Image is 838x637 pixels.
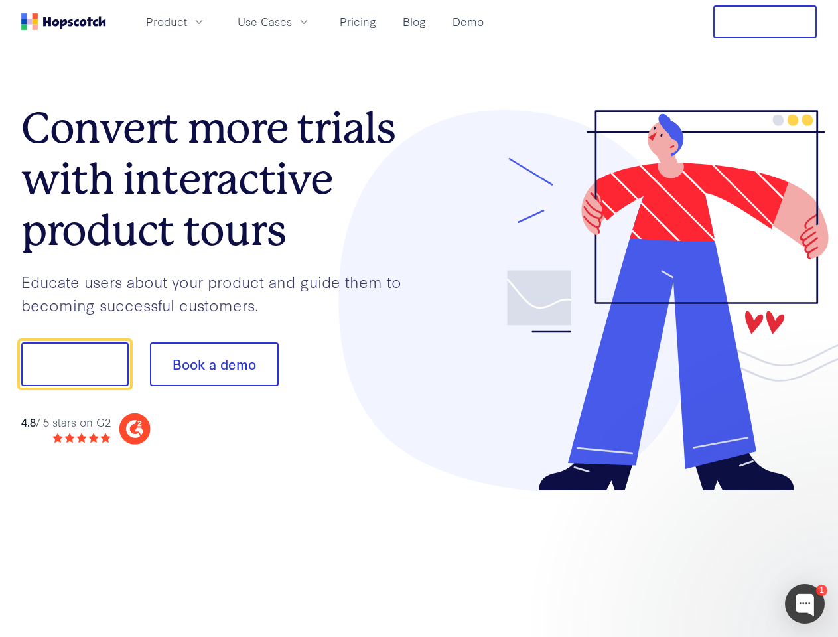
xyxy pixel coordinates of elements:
strong: 4.8 [21,414,36,429]
a: Demo [447,11,489,33]
a: Home [21,13,106,30]
a: Pricing [334,11,382,33]
a: Blog [397,11,431,33]
span: Use Cases [238,13,292,30]
div: / 5 stars on G2 [21,414,111,431]
h1: Convert more trials with interactive product tours [21,103,419,255]
button: Product [138,11,214,33]
button: Free Trial [713,5,817,38]
span: Product [146,13,187,30]
button: Show me! [21,342,129,386]
div: 1 [816,585,827,596]
button: Book a demo [150,342,279,386]
button: Use Cases [230,11,318,33]
p: Educate users about your product and guide them to becoming successful customers. [21,270,419,316]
